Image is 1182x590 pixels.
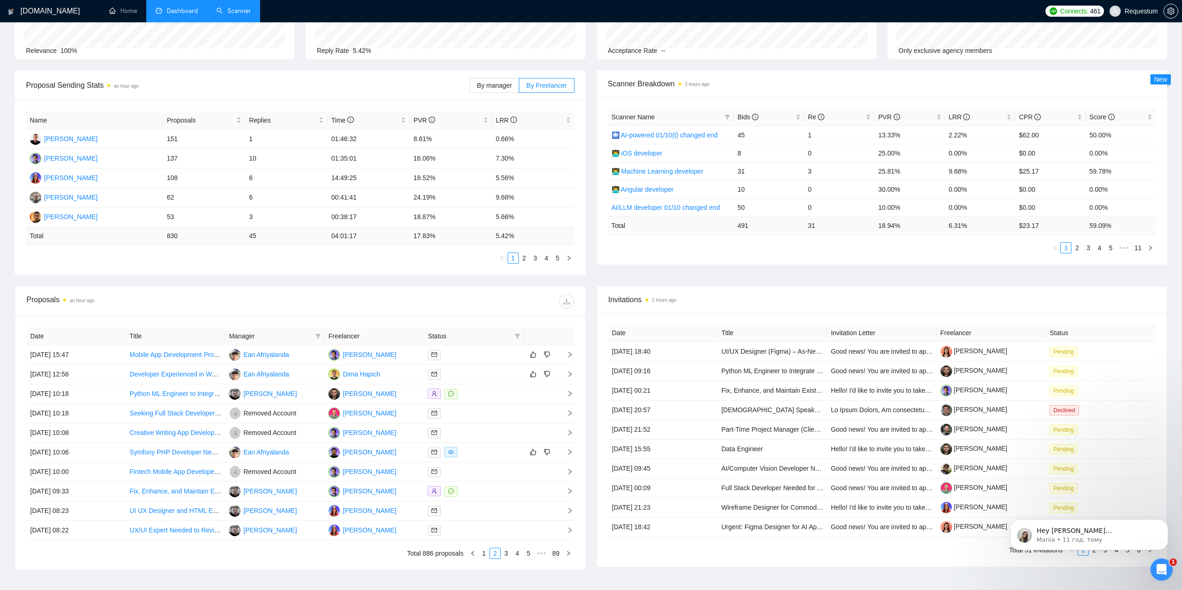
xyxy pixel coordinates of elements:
a: MP[PERSON_NAME] [328,428,396,436]
img: OD [30,211,41,223]
span: filter [315,333,321,339]
td: 9.68% [945,162,1016,180]
td: 8 [734,144,804,162]
a: Pending [1050,445,1081,453]
button: dislike [542,349,553,360]
img: c1qrm7vV4WvEeVS0e--M40JV3Z1lcNt3CycQ4ky34xw_WCwHbmw3i7BZVjR_wyEgGO [940,385,952,396]
td: 01:46:32 [327,130,410,149]
div: [PERSON_NAME] [343,525,396,535]
span: filter [515,333,520,339]
img: EA [229,369,241,380]
img: PG [30,192,41,203]
a: Wireframe Designer for Commodities Trading Website (With CRM Integration Logic) [721,504,962,511]
button: left [467,548,478,559]
a: Symfony PHP Developer Needed for Online Maps App with User & Admin Management [130,448,381,456]
a: Full Stack Developer Needed for Asset Management Platform MVP [721,484,914,492]
a: [PERSON_NAME] [940,367,1007,374]
td: 16.06% [410,149,492,169]
a: 👨‍💻 Angular developer [612,186,674,193]
li: Next Page [563,548,574,559]
span: mail [431,352,437,357]
a: 3 [530,253,541,263]
div: [PERSON_NAME] [243,389,297,399]
div: [PERSON_NAME] [243,506,297,516]
span: mail [431,371,437,377]
span: like [530,448,536,456]
span: filter [725,114,730,120]
img: VL [229,525,241,536]
td: 8.61% [410,130,492,149]
a: VL[PERSON_NAME] [229,526,297,533]
button: download [559,294,574,309]
span: Relevance [26,47,57,54]
span: LRR [949,113,970,121]
td: $62.00 [1015,126,1086,144]
span: mail [431,527,437,533]
time: 2 hours ago [685,82,710,87]
li: 2 [1071,242,1083,253]
img: RA [230,408,242,419]
iframe: Intercom live chat [1150,558,1173,581]
img: IP [328,505,340,517]
a: 1 [479,548,489,558]
span: mail [431,410,437,416]
img: MP [328,486,340,497]
a: Data Engineer [721,445,763,453]
img: VL [229,486,241,497]
a: IP[PERSON_NAME] [30,174,98,181]
img: MP [328,349,340,361]
span: info-circle [347,117,354,123]
a: 3 [501,548,511,558]
a: MP[PERSON_NAME] [328,467,396,475]
td: 151 [163,130,245,149]
a: AI/Computer Vision Developer Needed to Build MVP for Sports Analytics (Pickleball/Table Tennis) [721,465,1001,472]
li: 2 [519,253,530,264]
a: 4 [1094,243,1104,253]
li: Previous Page [467,548,478,559]
th: Proposals [163,111,245,130]
span: message [448,488,454,494]
td: 45 [734,126,804,144]
span: like [530,370,536,378]
a: Fix, Enhance, and Maintain Existing Mobile App for 2-way livestreaming Fitness Marketplace [721,387,987,394]
a: AI/LLM developer 01/10 changed end [612,204,720,211]
span: Pending [1050,347,1078,357]
a: Fix, Enhance, and Maintain Existing Mobile App for 2-way livestreaming Fitness Marketplace [130,487,396,495]
a: 11 [1131,243,1144,253]
span: left [499,255,505,261]
span: 100% [60,47,77,54]
th: Name [26,111,163,130]
a: 3 [1083,243,1093,253]
button: like [528,369,539,380]
li: 11 [1131,242,1145,253]
a: homeHome [109,7,137,15]
img: AK [30,133,41,145]
td: 59.78% [1086,162,1156,180]
span: filter [513,329,522,343]
td: 137 [163,149,245,169]
a: UI/UX Designer (Figma) – As-Needed [DEMOGRAPHIC_DATA] Work (10–20 Hrs/Month) [721,348,978,355]
a: 1 [1061,243,1071,253]
span: Declined [1050,405,1079,415]
td: 01:35:01 [327,149,410,169]
a: Pending [1050,367,1081,375]
span: Time [331,117,353,124]
a: Pending [1050,465,1081,472]
span: Replies [249,115,317,125]
span: Pending [1050,444,1078,454]
span: right [1148,245,1153,251]
a: EAEan Afriyalanda [229,350,289,358]
img: c1eXUdwHc_WaOcbpPFtMJupqop6zdMumv1o7qBBEoYRQ7Y2b-PMuosOa1Pnj0gGm9V [940,482,952,494]
img: c1uK-zLRnIK1OzJRipxzIRiNB5Tfw2rJk1jOW8n6Q3bKc9WoCYUMTnlPSaS8DkwKUH [940,443,952,455]
li: 3 [501,548,512,559]
span: Pending [1050,425,1078,435]
a: [PERSON_NAME] [940,406,1007,413]
span: left [1052,245,1058,251]
li: 89 [549,548,563,559]
td: 25.00% [875,144,945,162]
li: 3 [1083,242,1094,253]
li: 4 [541,253,552,264]
a: 👨‍💻 iOS developer [612,149,663,157]
a: [DEMOGRAPHIC_DATA] Speakers of Arabic – Talent Bench for Future Managed Services Recording Projects [721,406,1038,414]
a: 👨‍💻 Machine Learning developer [612,168,704,175]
